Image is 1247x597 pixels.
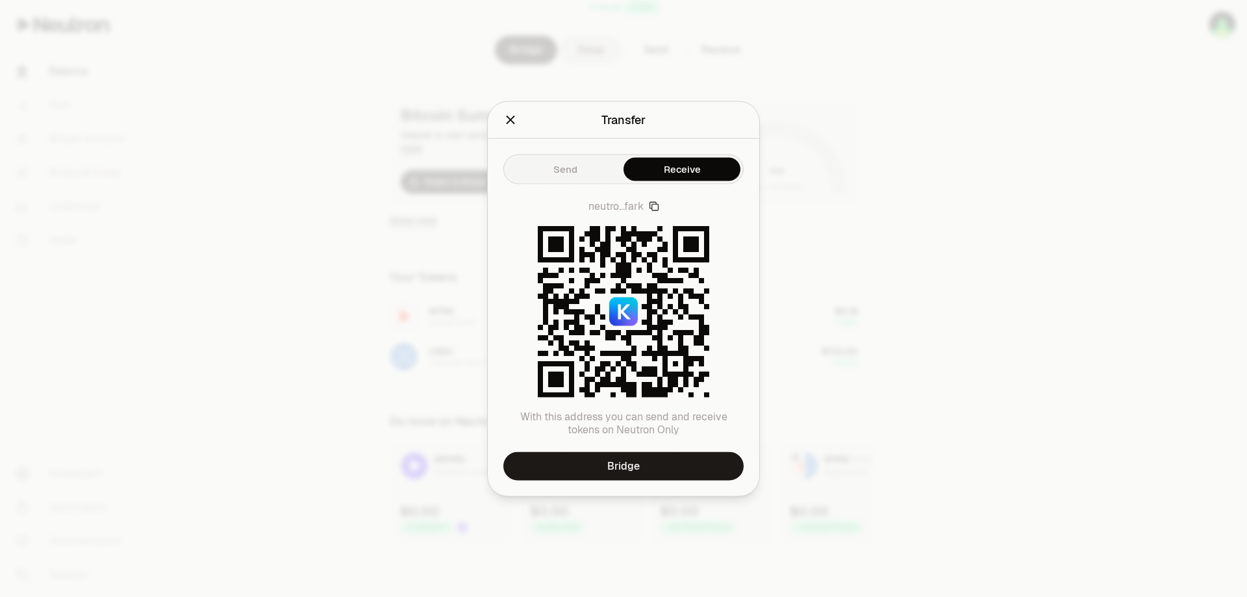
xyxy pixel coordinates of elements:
[503,110,518,129] button: Close
[503,410,744,436] p: With this address you can send and receive tokens on Neutron Only
[623,157,740,181] button: Receive
[588,199,659,212] button: neutro...fark
[601,110,646,129] div: Transfer
[503,451,744,480] a: Bridge
[507,157,623,181] button: Send
[588,199,644,212] span: neutro...fark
